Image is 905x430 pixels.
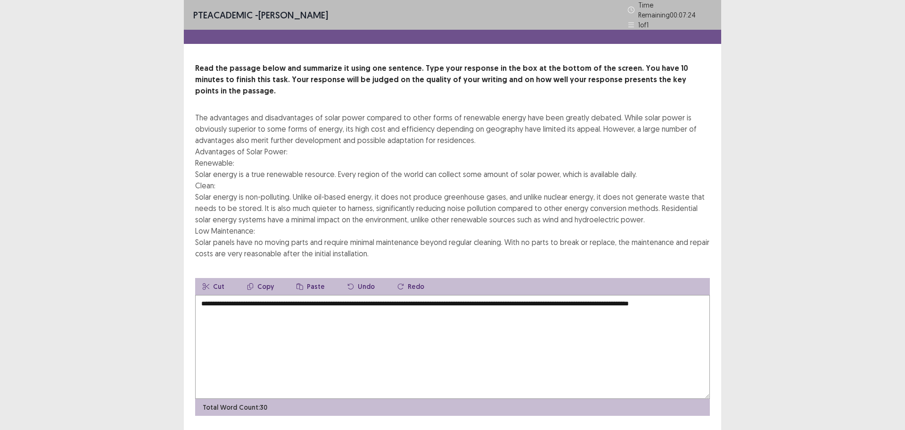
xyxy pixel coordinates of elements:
[203,403,267,413] p: Total Word Count: 30
[289,278,332,295] button: Paste
[638,20,649,30] p: 1 of 1
[195,112,710,259] div: The advantages and disadvantages of solar power compared to other forms of renewable energy have ...
[340,278,382,295] button: Undo
[195,63,710,97] p: Read the passage below and summarize it using one sentence. Type your response in the box at the ...
[193,8,328,22] p: - [PERSON_NAME]
[390,278,432,295] button: Redo
[193,9,253,21] span: PTE academic
[239,278,281,295] button: Copy
[195,278,232,295] button: Cut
